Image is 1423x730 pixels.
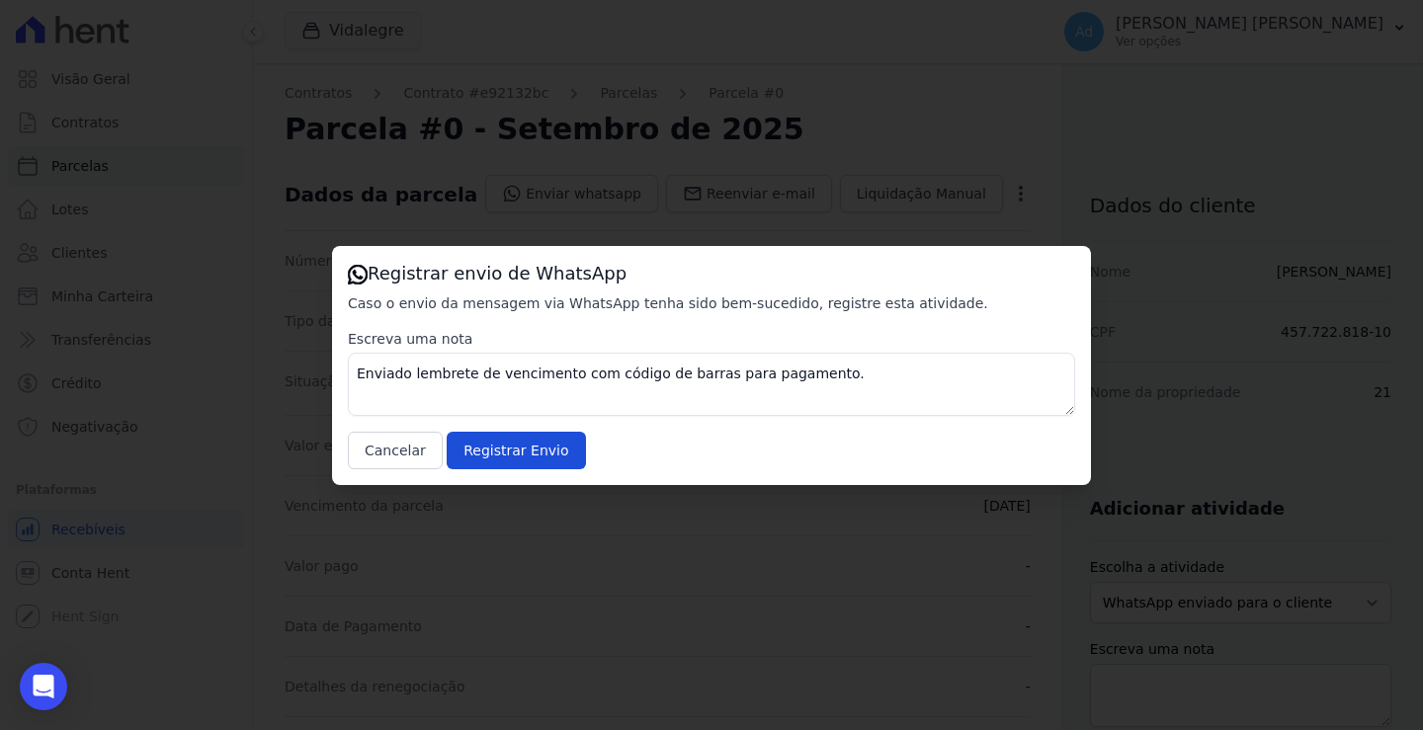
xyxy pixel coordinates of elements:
[447,432,585,469] input: Registrar Envio
[348,432,443,469] button: Cancelar
[348,329,1075,349] label: Escreva uma nota
[20,663,67,710] div: Open Intercom Messenger
[348,293,1075,313] p: Caso o envio da mensagem via WhatsApp tenha sido bem-sucedido, registre esta atividade.
[348,262,1075,285] h3: Registrar envio de WhatsApp
[348,353,1075,416] textarea: Enviado lembrete de vencimento com código de barras para pagamento.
